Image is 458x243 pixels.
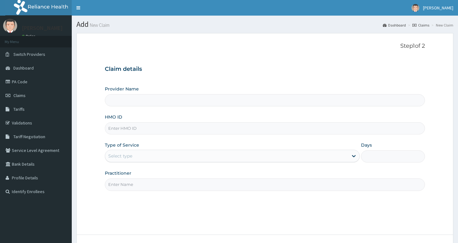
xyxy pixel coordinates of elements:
[22,25,63,31] p: [PERSON_NAME]
[76,20,453,28] h1: Add
[105,170,131,176] label: Practitioner
[423,5,453,11] span: [PERSON_NAME]
[412,4,419,12] img: User Image
[105,66,425,73] h3: Claim details
[89,23,110,27] small: New Claim
[105,86,139,92] label: Provider Name
[105,43,425,50] p: Step 1 of 2
[383,22,406,28] a: Dashboard
[13,106,25,112] span: Tariffs
[412,22,429,28] a: Claims
[105,122,425,134] input: Enter HMO ID
[22,34,37,38] a: Online
[361,142,372,148] label: Days
[13,51,45,57] span: Switch Providers
[105,178,425,191] input: Enter Name
[108,153,132,159] div: Select type
[105,114,122,120] label: HMO ID
[13,65,34,71] span: Dashboard
[13,93,26,98] span: Claims
[3,19,17,33] img: User Image
[13,134,45,139] span: Tariff Negotiation
[105,142,139,148] label: Type of Service
[430,22,453,28] li: New Claim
